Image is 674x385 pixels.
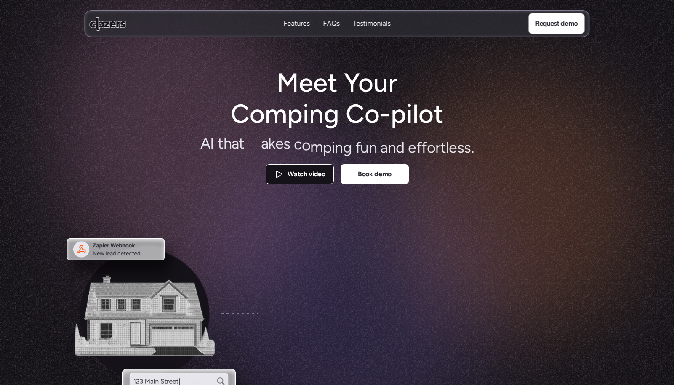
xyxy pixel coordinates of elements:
a: TestimonialsTestimonials [353,19,391,29]
span: o [302,135,310,156]
span: a [380,138,387,158]
span: s [464,138,471,158]
a: FAQsFAQs [323,19,340,29]
p: Request demo [535,18,578,29]
span: u [360,138,368,158]
span: f [355,138,360,158]
span: g [343,138,352,158]
span: a [232,133,239,154]
span: c [294,134,301,155]
span: r [435,138,440,158]
span: s [283,134,290,154]
a: Request demo [528,13,584,34]
span: n [335,138,343,158]
span: d [396,138,404,158]
a: FeaturesFeatures [284,19,310,29]
span: A [200,133,210,154]
span: f [416,138,421,158]
span: e [449,138,457,158]
p: FAQs [323,28,340,37]
span: t [239,133,244,154]
span: I [210,133,214,154]
p: Watch video [288,169,325,180]
span: o [427,138,435,158]
span: e [275,133,283,154]
span: . [471,138,474,158]
span: m [310,137,323,157]
span: n [388,138,396,158]
span: m [248,133,261,154]
span: n [369,138,377,158]
span: s [457,138,464,158]
p: Testimonials [353,19,391,28]
span: h [224,133,232,154]
span: l [446,138,449,158]
p: Features [284,28,310,37]
p: Features [284,19,310,28]
span: t [440,138,446,158]
span: i [332,138,335,158]
p: Book demo [357,169,391,180]
h1: Meet Your Comping Co-pilot [223,67,451,130]
span: k [268,133,275,154]
p: Testimonials [353,28,391,37]
a: Book demo [341,164,409,184]
span: p [323,138,331,158]
span: f [421,138,426,158]
span: e [408,138,416,158]
span: a [261,133,268,154]
p: FAQs [323,19,340,28]
span: t [218,133,223,154]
